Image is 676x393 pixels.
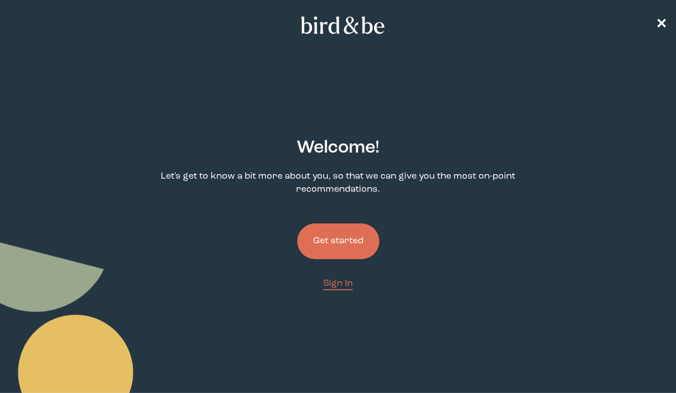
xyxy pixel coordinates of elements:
[656,15,667,35] a: ✕
[619,340,665,382] iframe: Gorgias live chat messenger
[297,135,379,161] h2: Welcome !
[323,279,353,288] span: Sign In
[323,277,353,290] a: Sign In
[656,18,667,32] span: ✕
[127,170,549,196] p: Let's get to know a bit more about you, so that we can give you the most on-point recommendations.
[297,205,379,277] a: Get started
[297,223,379,259] button: Get started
